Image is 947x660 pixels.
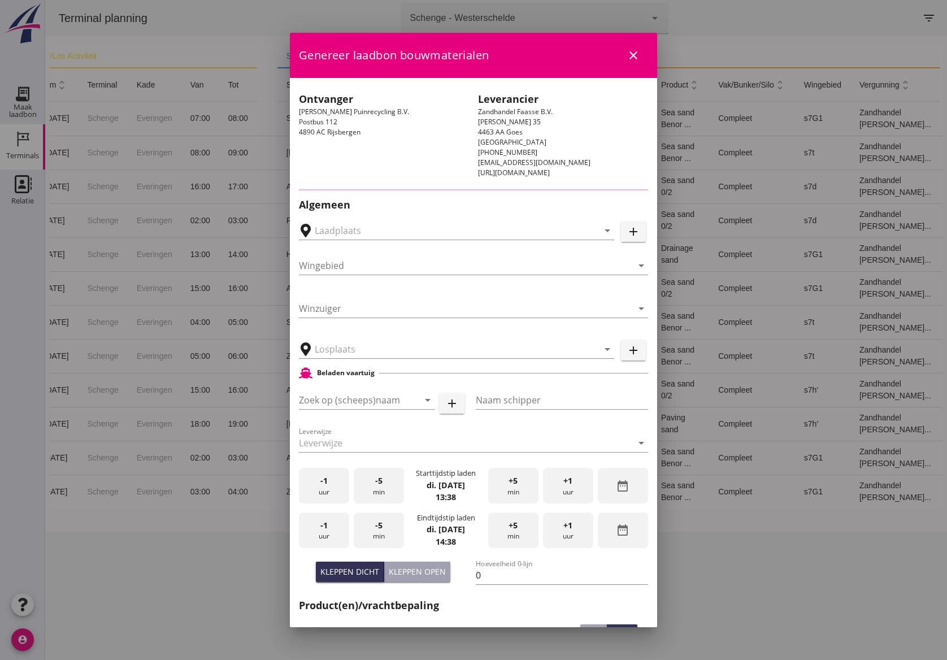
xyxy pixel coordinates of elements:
[315,102,356,136] td: new
[509,475,518,487] span: +5
[854,79,866,91] i: unfold_more
[601,342,614,356] i: arrow_drop_down
[416,468,476,479] div: Starttijdstip laden
[82,203,136,237] td: Everingen
[563,519,572,532] span: +1
[315,305,356,339] td: new
[315,136,356,170] td: new
[294,87,473,183] div: [PERSON_NAME] Puinrecycling B.V. Postbus 112 4890 AC Rijsbergen
[750,170,805,203] td: s7d
[627,225,640,238] i: add
[489,407,551,441] td: 1291
[750,441,805,475] td: s7G1
[365,249,460,260] div: Breda
[635,436,648,450] i: arrow_drop_down
[299,299,632,318] input: Winzuiger
[814,80,866,89] span: vergunning
[511,251,520,258] small: m3
[603,11,616,25] i: arrow_drop_down
[489,68,551,102] th: hoeveelheid
[664,237,750,271] td: Compleet
[616,523,629,537] i: date_range
[299,257,632,275] input: Wingebied
[299,598,648,613] h2: Product(en)/vrachtbepaling
[664,475,750,509] td: Compleet
[365,112,460,124] div: Lier
[82,475,136,509] td: Everingen
[607,102,664,136] td: Sea sand Benor ...
[145,182,165,191] span: 16:00
[673,80,741,89] span: vak/bunker/silo
[315,68,356,102] th: status
[664,170,750,203] td: Compleet
[417,513,475,523] div: Eindtijdstip laden
[33,441,82,475] td: Schenge
[476,391,648,409] input: Naam schipper
[183,487,203,496] span: 04:00
[427,480,465,490] strong: di. [DATE]
[511,455,520,462] small: m3
[364,11,470,25] div: Schenge - Westerschelde
[805,102,895,136] td: Zandhandel [PERSON_NAME]...
[136,68,174,102] th: van
[241,384,306,396] div: Adio
[82,102,136,136] td: Everingen
[750,237,805,271] td: s7G1
[643,79,655,91] i: unfold_more
[315,373,356,407] td: new
[489,475,551,509] td: 1200
[183,250,203,259] span: 14:00
[750,271,805,305] td: s7G1
[509,519,518,532] span: +5
[805,271,895,305] td: Zandhandel [PERSON_NAME]...
[375,519,383,532] span: -5
[448,624,576,642] input: Hoeveelheid
[299,92,469,107] h2: Ontvanger
[82,407,136,441] td: Everingen
[805,305,895,339] td: Zandhandel [PERSON_NAME]...
[365,215,460,227] div: [GEOGRAPHIC_DATA]
[315,237,356,271] td: new
[515,353,524,360] small: m3
[489,203,551,237] td: 1308
[241,283,306,294] div: Adio
[145,216,165,225] span: 02:00
[33,271,82,305] td: Schenge
[315,339,356,373] td: new
[354,513,404,548] div: min
[515,421,524,428] small: m3
[478,92,648,107] h2: Leverancier
[563,475,572,487] span: +1
[750,339,805,373] td: s7t
[805,170,895,203] td: Zandhandel [PERSON_NAME]...
[33,339,82,373] td: Schenge
[607,271,664,305] td: Sea sand 0/2
[476,566,648,584] input: Hoeveelheid 0-lijn
[299,468,349,503] div: uur
[451,386,459,394] i: directions_boat
[427,524,465,535] strong: di. [DATE]
[511,319,520,326] small: m3
[315,222,583,240] input: Laadplaats
[607,441,664,475] td: Sea sand Benor ...
[320,566,379,577] div: Kleppen dicht
[354,468,404,503] div: min
[82,305,136,339] td: Everingen
[82,136,136,170] td: Everingen
[33,373,82,407] td: Schenge
[750,475,805,509] td: s7G1
[241,316,306,328] div: Seintoren
[365,350,460,362] div: Niel
[82,170,136,203] td: Everingen
[174,68,212,102] th: tot
[390,250,398,258] i: directions_boat
[241,249,306,260] div: Honte
[241,486,306,498] div: Zandkreek
[750,305,805,339] td: s7t
[365,283,460,294] div: [GEOGRAPHIC_DATA]
[805,203,895,237] td: Zandhandel [PERSON_NAME]...
[635,259,648,272] i: arrow_drop_down
[436,492,456,502] strong: 13:38
[805,136,895,170] td: Zandhandel [PERSON_NAME]...
[580,624,607,645] button: ton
